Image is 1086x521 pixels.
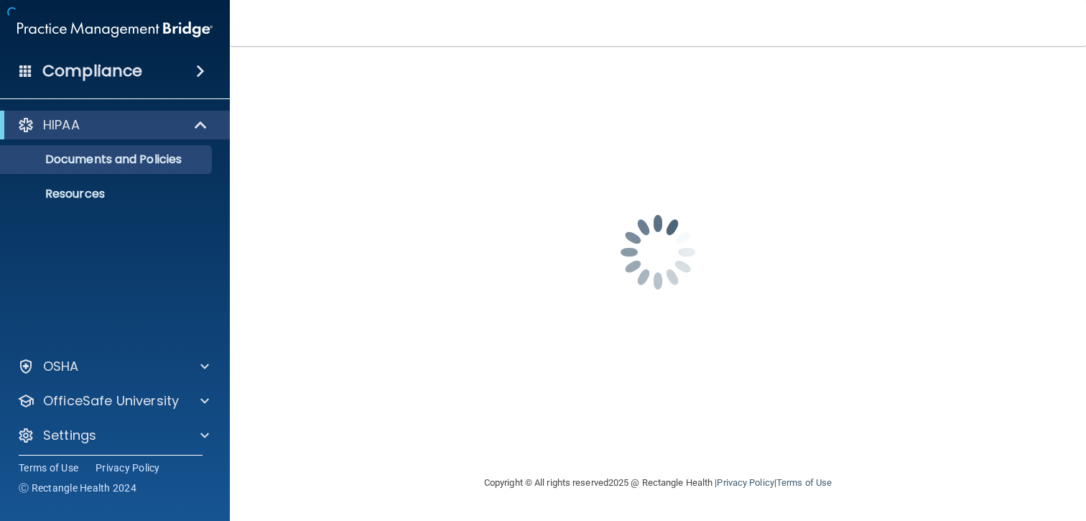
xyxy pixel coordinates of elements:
iframe: Drift Widget Chat Controller [837,430,1069,487]
p: Documents and Policies [9,152,205,167]
a: Privacy Policy [717,477,774,488]
a: OfficeSafe University [17,392,209,410]
p: Settings [43,427,96,444]
p: Resources [9,187,205,201]
a: Terms of Use [19,461,78,475]
span: Ⓒ Rectangle Health 2024 [19,481,136,495]
p: OfficeSafe University [43,392,179,410]
h4: Compliance [42,61,142,81]
img: spinner.e123f6fc.gif [586,180,730,324]
p: OSHA [43,358,79,375]
div: Copyright © All rights reserved 2025 @ Rectangle Health | | [396,460,920,506]
img: PMB logo [17,15,213,44]
a: OSHA [17,358,209,375]
a: Privacy Policy [96,461,160,475]
a: Terms of Use [776,477,832,488]
p: HIPAA [43,116,80,134]
a: Settings [17,427,209,444]
a: HIPAA [17,116,208,134]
